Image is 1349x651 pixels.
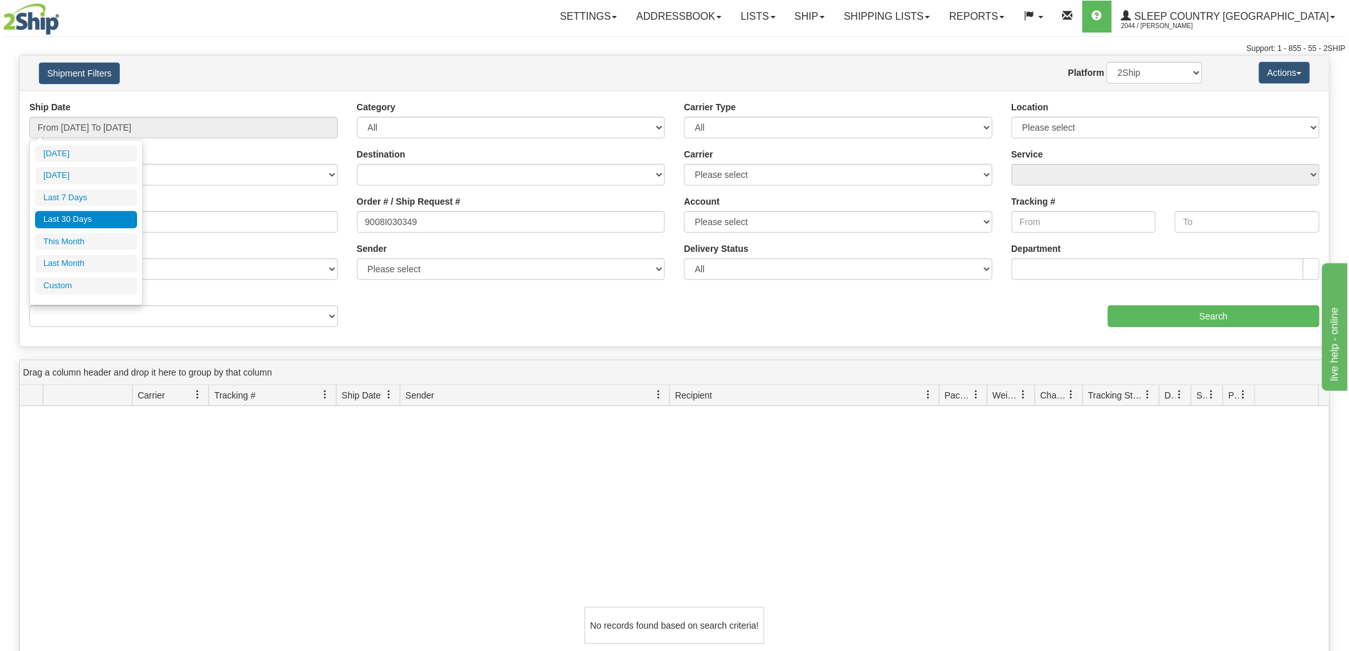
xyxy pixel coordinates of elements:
a: Packages filter column settings [965,384,987,406]
iframe: chat widget [1320,260,1348,390]
input: From [1012,211,1156,233]
label: Platform [1068,66,1105,79]
button: Shipment Filters [39,62,120,84]
li: Custom [35,277,137,295]
a: Weight filter column settings [1013,384,1035,406]
a: Addressbook [627,1,731,33]
a: Tracking # filter column settings [314,384,336,406]
label: Destination [357,148,405,161]
span: Ship Date [342,389,381,402]
div: Support: 1 - 855 - 55 - 2SHIP [3,43,1346,54]
button: Actions [1259,62,1310,84]
span: Shipment Issues [1197,389,1207,402]
label: Department [1012,242,1061,255]
label: Category [357,101,396,113]
div: No records found based on search criteria! [585,607,764,644]
a: Ship Date filter column settings [378,384,400,406]
li: Last Month [35,255,137,272]
div: live help - online [10,8,118,23]
a: Sleep Country [GEOGRAPHIC_DATA] 2044 / [PERSON_NAME] [1112,1,1345,33]
a: Tracking Status filter column settings [1137,384,1159,406]
a: Delivery Status filter column settings [1169,384,1191,406]
span: Delivery Status [1165,389,1176,402]
a: Lists [731,1,785,33]
span: Pickup Status [1229,389,1239,402]
a: Charge filter column settings [1061,384,1083,406]
span: Carrier [138,389,165,402]
li: Last 30 Days [35,211,137,228]
label: Account [684,195,720,208]
li: [DATE] [35,167,137,184]
img: logo2044.jpg [3,3,59,35]
span: Recipient [675,389,712,402]
span: Weight [993,389,1019,402]
span: Packages [945,389,972,402]
label: Sender [357,242,387,255]
a: Recipient filter column settings [917,384,939,406]
span: Charge [1040,389,1067,402]
input: Search [1108,305,1320,327]
span: Sender [405,389,434,402]
li: Last 7 Days [35,189,137,207]
a: Shipping lists [835,1,940,33]
label: Service [1012,148,1044,161]
span: Sleep Country [GEOGRAPHIC_DATA] [1132,11,1329,22]
label: Order # / Ship Request # [357,195,461,208]
span: 2044 / [PERSON_NAME] [1121,20,1217,33]
label: Location [1012,101,1049,113]
span: Tracking Status [1088,389,1144,402]
a: Shipment Issues filter column settings [1201,384,1223,406]
a: Settings [550,1,627,33]
a: Sender filter column settings [648,384,669,406]
label: Carrier [684,148,713,161]
span: Tracking # [214,389,256,402]
a: Carrier filter column settings [187,384,208,406]
input: To [1175,211,1320,233]
li: [DATE] [35,145,137,163]
label: Tracking # [1012,195,1056,208]
li: This Month [35,233,137,251]
a: Reports [940,1,1014,33]
label: Delivery Status [684,242,748,255]
a: Pickup Status filter column settings [1233,384,1255,406]
label: Carrier Type [684,101,736,113]
label: Ship Date [29,101,71,113]
div: grid grouping header [20,360,1329,385]
a: Ship [785,1,835,33]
